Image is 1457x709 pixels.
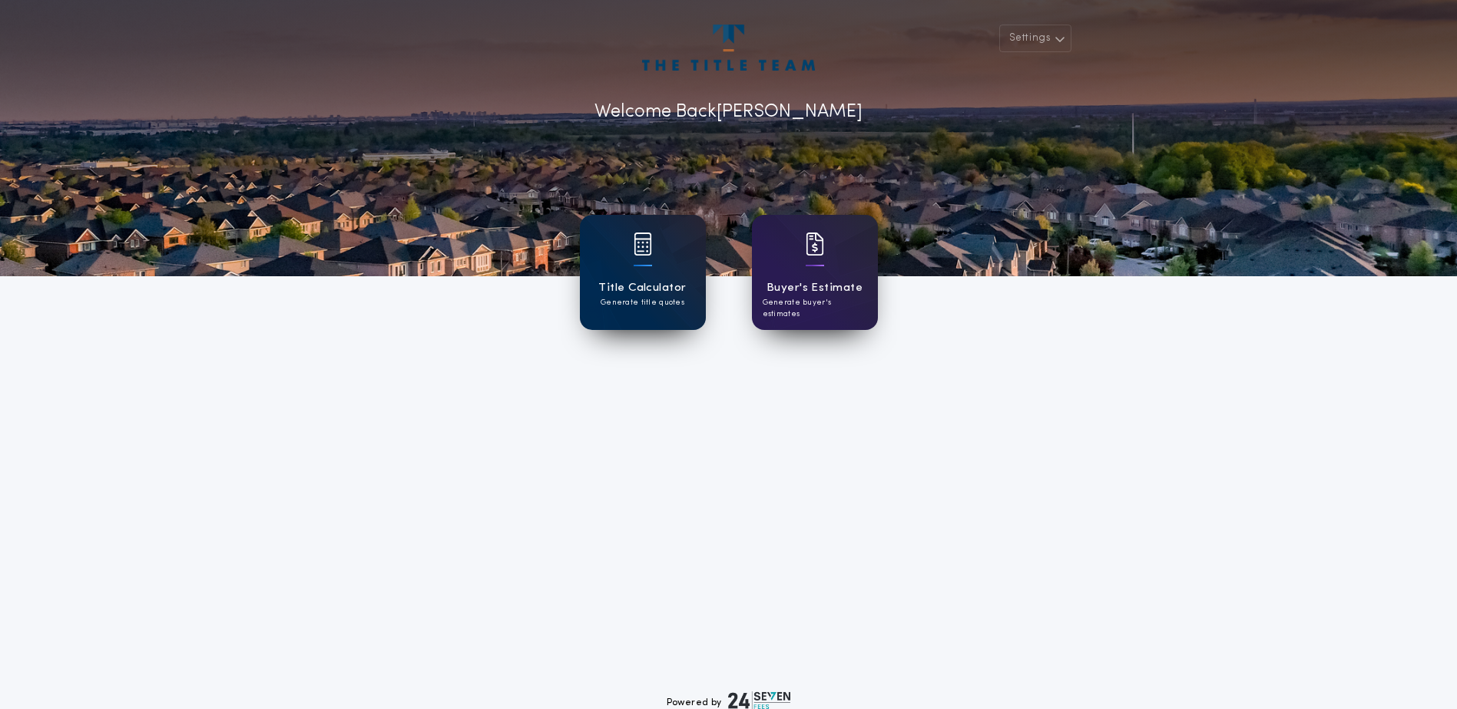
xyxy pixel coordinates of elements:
[763,297,867,320] p: Generate buyer's estimates
[752,215,878,330] a: card iconBuyer's EstimateGenerate buyer's estimates
[634,232,652,256] img: card icon
[999,25,1071,52] button: Settings
[580,215,706,330] a: card iconTitle CalculatorGenerate title quotes
[767,279,863,297] h1: Buyer's Estimate
[594,98,863,126] p: Welcome Back [PERSON_NAME]
[806,232,824,256] img: card icon
[598,279,686,297] h1: Title Calculator
[642,25,814,71] img: account-logo
[601,297,684,308] p: Generate title quotes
